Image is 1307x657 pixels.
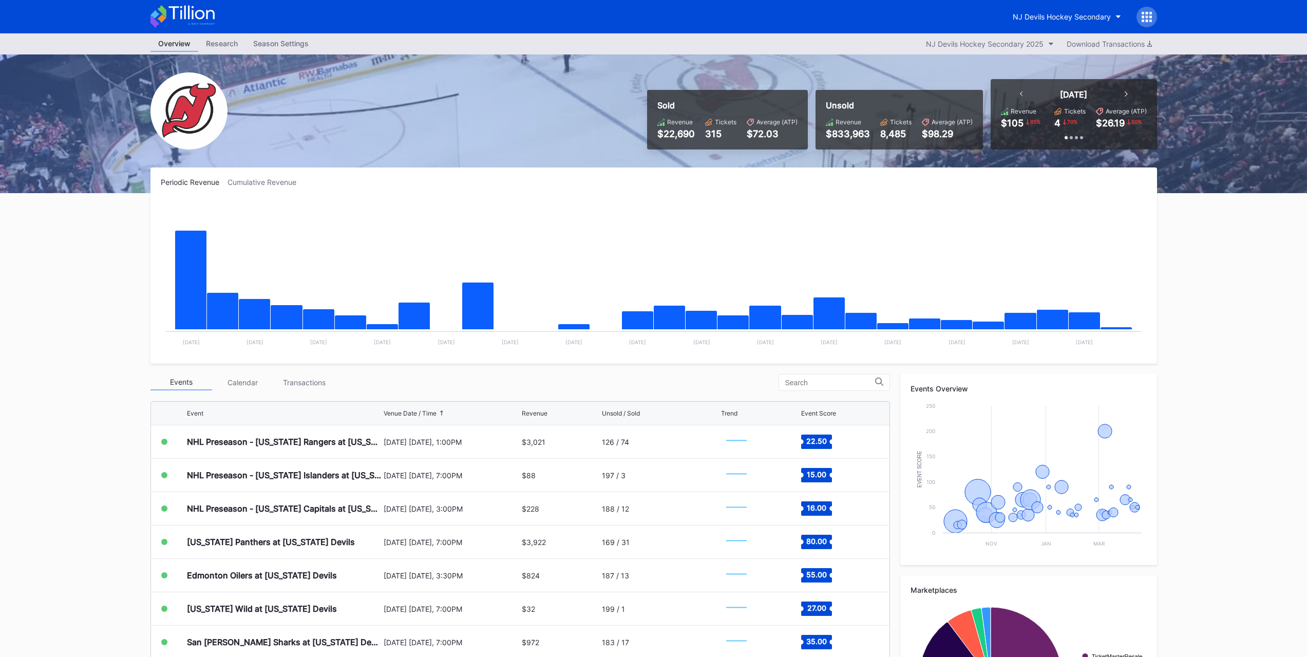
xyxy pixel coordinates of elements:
text: 15.00 [807,470,826,479]
text: [DATE] [374,339,391,345]
div: Season Settings [245,36,316,51]
text: 0 [932,530,935,536]
text: 250 [926,403,935,409]
input: Search [785,379,875,387]
div: 85 % [1029,118,1041,126]
div: Tickets [890,118,912,126]
text: [DATE] [565,339,582,345]
text: 100 [926,479,935,485]
text: [DATE] [246,339,263,345]
button: NJ Devils Hockey Secondary [1005,7,1129,26]
div: $228 [522,504,539,513]
div: Download Transactions [1067,40,1152,48]
div: $105 [1001,118,1024,128]
div: 197 / 3 [602,471,626,480]
div: Events Overview [911,384,1147,393]
div: 199 / 1 [602,605,625,613]
div: $833,963 [826,128,870,139]
div: Revenue [836,118,861,126]
div: $72.03 [747,128,798,139]
div: [DATE] [DATE], 7:00PM [384,605,520,613]
text: [DATE] [310,339,327,345]
div: Venue Date / Time [384,409,437,417]
div: Revenue [667,118,693,126]
div: [DATE] [DATE], 1:00PM [384,438,520,446]
div: 4 [1054,118,1060,128]
div: 188 / 12 [602,504,629,513]
div: Tickets [715,118,736,126]
svg: Chart title [721,629,752,655]
svg: Chart title [721,496,752,521]
text: [DATE] [501,339,518,345]
text: 80.00 [806,537,827,546]
text: 55.00 [806,570,827,579]
div: NJ Devils Hockey Secondary [1013,12,1111,21]
div: [US_STATE] Panthers at [US_STATE] Devils [187,537,355,547]
div: Periodic Revenue [161,178,228,186]
text: 150 [926,453,935,459]
svg: Chart title [721,562,752,588]
div: [DATE] [DATE], 7:00PM [384,638,520,647]
text: [DATE] [1012,339,1029,345]
div: Edmonton Oilers at [US_STATE] Devils [187,570,337,580]
div: Transactions [274,374,335,390]
div: NHL Preseason - [US_STATE] Islanders at [US_STATE] Devils [187,470,381,480]
div: 70 % [1066,118,1078,126]
div: 8,485 [880,128,912,139]
div: 315 [705,128,736,139]
text: [DATE] [948,339,965,345]
div: 126 / 74 [602,438,629,446]
svg: Chart title [161,199,1147,353]
a: Overview [150,36,198,52]
div: [DATE] [DATE], 7:00PM [384,538,520,547]
div: $88 [522,471,536,480]
div: [DATE] [DATE], 3:30PM [384,571,520,580]
text: [DATE] [693,339,710,345]
text: [DATE] [438,339,454,345]
text: Jan [1041,540,1051,547]
div: San [PERSON_NAME] Sharks at [US_STATE] Devils [187,637,381,647]
div: Average (ATP) [1106,107,1147,115]
div: [DATE] [DATE], 7:00PM [384,471,520,480]
div: Unsold / Sold [602,409,640,417]
div: [DATE] [DATE], 3:00PM [384,504,520,513]
text: 35.00 [806,637,827,646]
div: $98.29 [922,128,973,139]
div: Research [198,36,245,51]
a: Season Settings [245,36,316,52]
div: Revenue [1011,107,1036,115]
div: Unsold [826,100,973,110]
div: NHL Preseason - [US_STATE] Capitals at [US_STATE] Devils (Split Squad) [187,503,381,514]
div: 183 / 17 [602,638,629,647]
div: $3,922 [522,538,546,547]
div: Cumulative Revenue [228,178,305,186]
text: Event Score [916,450,922,487]
svg: Chart title [721,529,752,555]
svg: Chart title [721,462,752,488]
text: Mar [1093,540,1105,547]
div: Revenue [522,409,547,417]
svg: Chart title [721,429,752,455]
div: $972 [522,638,539,647]
div: Calendar [212,374,274,390]
text: [DATE] [1076,339,1093,345]
button: Download Transactions [1062,37,1157,51]
text: 16.00 [807,503,826,512]
text: [DATE] [756,339,773,345]
button: NJ Devils Hockey Secondary 2025 [921,37,1059,51]
div: [DATE] [1060,89,1087,100]
div: Event [187,409,203,417]
div: $3,021 [522,438,545,446]
img: NJ_Devils_Hockey_Secondary.png [150,72,228,149]
text: [DATE] [884,339,901,345]
div: NHL Preseason - [US_STATE] Rangers at [US_STATE] Devils [187,437,381,447]
div: Sold [657,100,798,110]
div: NJ Devils Hockey Secondary 2025 [926,40,1044,48]
div: $824 [522,571,540,580]
div: Average (ATP) [756,118,798,126]
div: [US_STATE] Wild at [US_STATE] Devils [187,604,337,614]
div: Event Score [801,409,836,417]
div: 169 / 31 [602,538,630,547]
svg: Chart title [721,596,752,622]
